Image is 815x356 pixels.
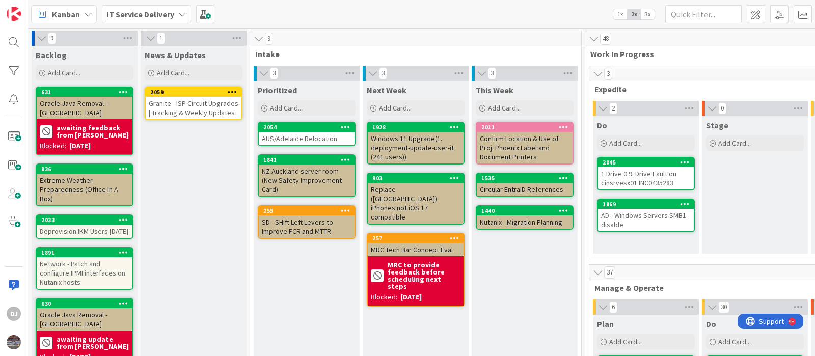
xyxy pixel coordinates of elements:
[259,132,355,145] div: AUS/Adelaide Relocation
[481,175,573,182] div: 1535
[259,206,355,215] div: 255
[598,158,694,167] div: 2045
[41,166,132,173] div: 836
[476,205,574,230] a: 1440Nutanix - Migration Planning
[367,233,465,307] a: 257MRC Tech Bar Concept EvalMRC to provide feedback before scheduling next stepsBlocked:[DATE]
[371,292,397,303] div: Blocked:
[367,85,406,95] span: Next Week
[613,9,627,19] span: 1x
[263,124,355,131] div: 2054
[706,120,728,130] span: Stage
[57,124,129,139] b: awaiting feedback from [PERSON_NAME]
[706,319,716,329] span: Do
[598,209,694,231] div: AD - Windows Servers SMB1 disable
[367,173,465,225] a: 903Replace ([GEOGRAPHIC_DATA]) iPhones not iOS 17 compatible
[609,337,642,346] span: Add Card...
[368,234,464,256] div: 257MRC Tech Bar Concept Eval
[368,243,464,256] div: MRC Tech Bar Concept Eval
[598,167,694,189] div: 1 Drive 0 9: Drive Fault on cinsrvesx01 INC0435283
[477,132,573,163] div: Confirm Location & Use of Proj. Phoenix Label and Document Printers
[150,89,241,96] div: 2059
[259,155,355,165] div: 1841
[36,87,133,155] a: 631Oracle Java Removal - [GEOGRAPHIC_DATA]awaiting feedback from [PERSON_NAME]Blocked:[DATE]
[372,235,464,242] div: 257
[718,139,751,148] span: Add Card...
[718,301,729,313] span: 30
[48,32,56,44] span: 9
[477,206,573,229] div: 1440Nutanix - Migration Planning
[37,215,132,225] div: 2033
[598,158,694,189] div: 20451 Drive 0 9: Drive Fault on cinsrvesx01 INC0435283
[37,248,132,289] div: 1891Network - Patch and configure IPMI interfaces on Nutanix hosts
[36,50,67,60] span: Backlog
[21,2,46,14] span: Support
[665,5,742,23] input: Quick Filter...
[609,139,642,148] span: Add Card...
[41,216,132,224] div: 2033
[157,68,189,77] span: Add Card...
[609,301,617,313] span: 6
[146,88,241,97] div: 2059
[259,155,355,196] div: 1841NZ Auckland server room (New Safety Improvement Card)
[477,123,573,163] div: 2011Confirm Location & Use of Proj. Phoenix Label and Document Printers
[597,199,695,232] a: 1869AD - Windows Servers SMB1 disable
[379,103,412,113] span: Add Card...
[597,319,614,329] span: Plan
[106,9,174,19] b: IT Service Delivery
[488,67,496,79] span: 3
[36,214,133,239] a: 2033Deprovision IKM Users [DATE]
[37,225,132,238] div: Deprovision IKM Users [DATE]
[368,183,464,224] div: Replace ([GEOGRAPHIC_DATA]) iPhones not iOS 17 compatible
[604,68,612,80] span: 3
[69,141,91,151] div: [DATE]
[477,215,573,229] div: Nutanix - Migration Planning
[400,292,422,303] div: [DATE]
[477,123,573,132] div: 2011
[258,205,356,239] a: 255SD - SHift Left Levers to Improve FCR and MTTR
[476,173,574,197] a: 1535Circular EntraID References
[476,122,574,165] a: 2011Confirm Location & Use of Proj. Phoenix Label and Document Printers
[157,32,165,44] span: 1
[57,336,129,350] b: awaiting update from [PERSON_NAME]
[388,261,460,290] b: MRC to provide feedback before scheduling next steps
[258,154,356,197] a: 1841NZ Auckland server room (New Safety Improvement Card)
[37,174,132,205] div: Extreme Weather Preparedness (Office In A Box)
[368,132,464,163] div: Windows 11 Upgrade(1. deployment-update-user-it (241 users))
[367,122,465,165] a: 1928Windows 11 Upgrade(1. deployment-update-user-it (241 users))
[597,157,695,190] a: 20451 Drive 0 9: Drive Fault on cinsrvesx01 INC0435283
[37,299,132,331] div: 630Oracle Java Removal - [GEOGRAPHIC_DATA]
[368,174,464,183] div: 903
[598,200,694,209] div: 1869
[476,85,513,95] span: This Week
[609,102,617,115] span: 2
[258,122,356,146] a: 2054AUS/Adelaide Relocation
[37,257,132,289] div: Network - Patch and configure IPMI interfaces on Nutanix hosts
[263,156,355,163] div: 1841
[718,337,751,346] span: Add Card...
[146,88,241,119] div: 2059Granite - ISP Circuit Upgrades | Tracking & Weekly Updates
[598,200,694,231] div: 1869AD - Windows Servers SMB1 disable
[37,248,132,257] div: 1891
[145,87,242,120] a: 2059Granite - ISP Circuit Upgrades | Tracking & Weekly Updates
[477,174,573,183] div: 1535
[259,123,355,145] div: 2054AUS/Adelaide Relocation
[477,183,573,196] div: Circular EntraID References
[37,299,132,308] div: 630
[477,206,573,215] div: 1440
[37,165,132,205] div: 836Extreme Weather Preparedness (Office In A Box)
[368,234,464,243] div: 257
[718,102,726,115] span: 0
[259,165,355,196] div: NZ Auckland server room (New Safety Improvement Card)
[41,300,132,307] div: 630
[37,308,132,331] div: Oracle Java Removal - [GEOGRAPHIC_DATA]
[597,120,607,130] span: Do
[263,207,355,214] div: 255
[255,49,568,59] span: Intake
[477,174,573,196] div: 1535Circular EntraID References
[368,123,464,132] div: 1928
[604,266,615,279] span: 37
[259,206,355,238] div: 255SD - SHift Left Levers to Improve FCR and MTTR
[481,124,573,131] div: 2011
[48,68,80,77] span: Add Card...
[37,165,132,174] div: 836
